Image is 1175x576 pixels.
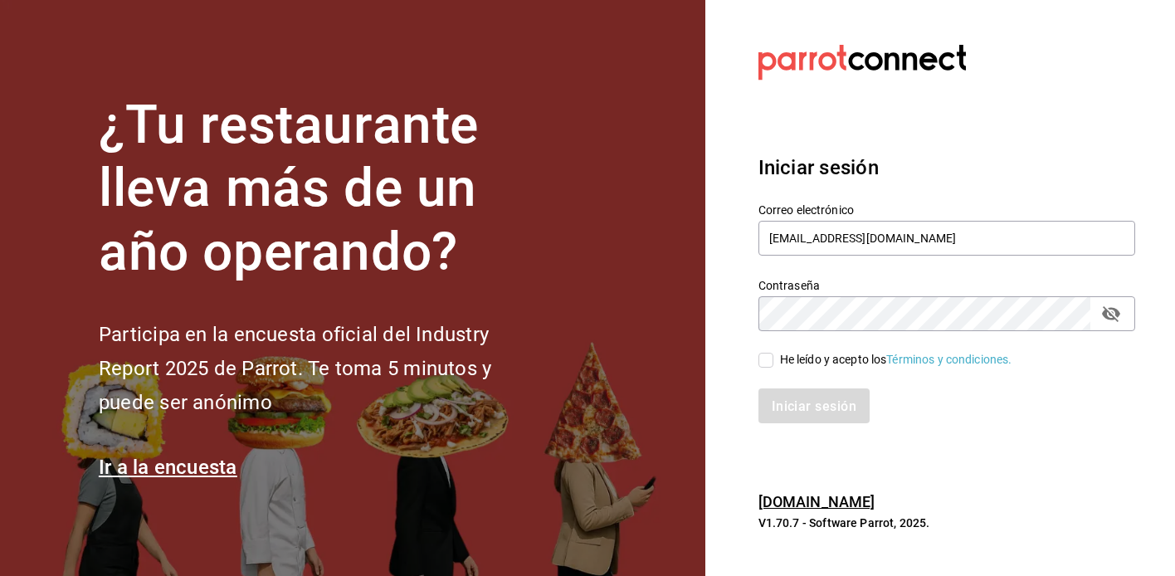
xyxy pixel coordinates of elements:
[780,353,887,366] font: He leído y acepto los
[758,203,854,216] font: Correo electrónico
[99,94,479,284] font: ¿Tu restaurante lleva más de un año operando?
[758,221,1135,256] input: Ingresa tu correo electrónico
[99,323,491,414] font: Participa en la encuesta oficial del Industry Report 2025 de Parrot. Te toma 5 minutos y puede se...
[886,353,1012,366] a: Términos y condiciones.
[99,456,237,479] a: Ir a la encuesta
[758,493,875,510] a: [DOMAIN_NAME]
[1097,300,1125,328] button: campo de contraseña
[758,156,879,179] font: Iniciar sesión
[758,278,820,291] font: Contraseña
[758,516,930,530] font: V1.70.7 - Software Parrot, 2025.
